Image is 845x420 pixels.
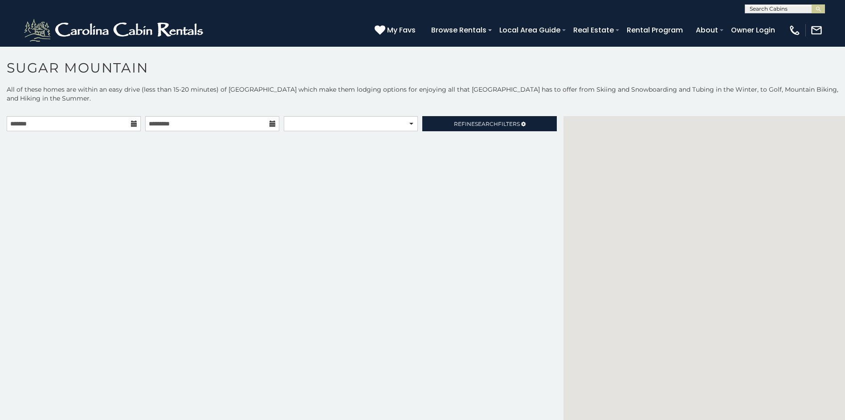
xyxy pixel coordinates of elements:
a: Real Estate [569,22,618,38]
img: White-1-2.png [22,17,207,44]
a: Local Area Guide [495,22,565,38]
span: My Favs [387,24,416,36]
a: Owner Login [727,22,780,38]
span: Search [475,121,498,127]
a: Rental Program [622,22,687,38]
a: About [691,22,723,38]
img: phone-regular-white.png [788,24,801,36]
a: RefineSearchFilters [422,116,556,131]
img: mail-regular-white.png [810,24,823,36]
span: Refine Filters [454,121,520,127]
a: My Favs [375,24,418,36]
a: Browse Rentals [427,22,491,38]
